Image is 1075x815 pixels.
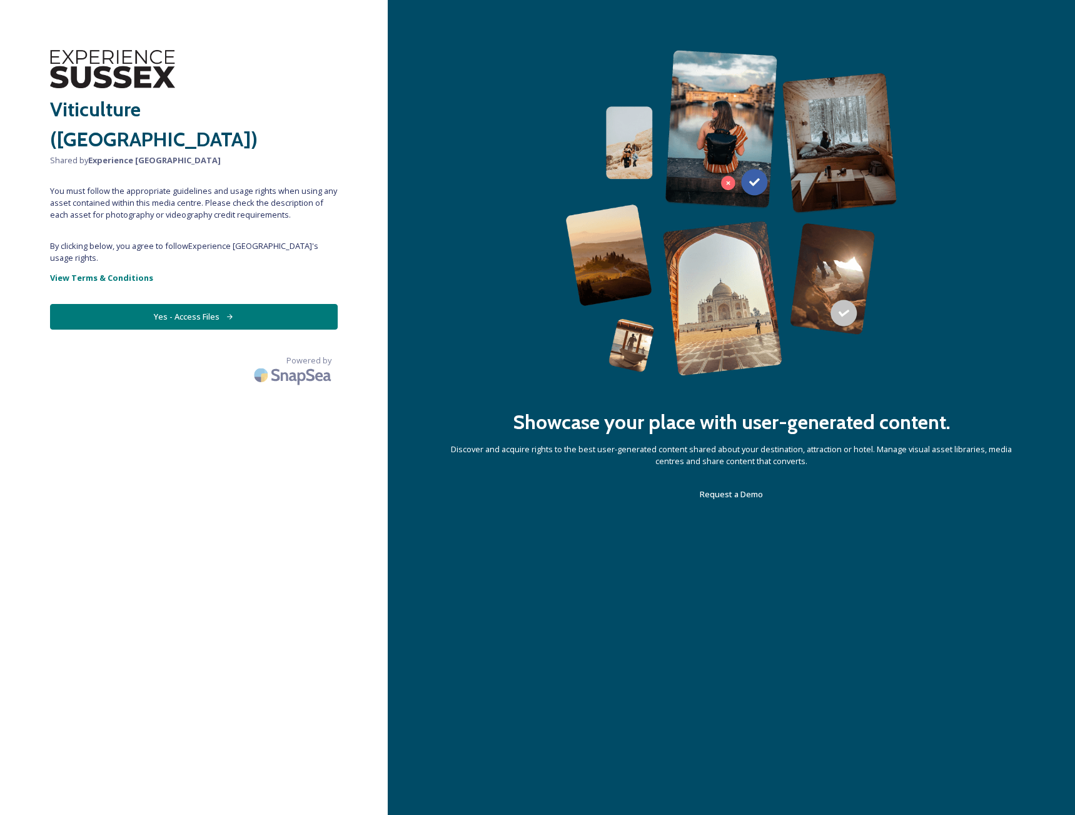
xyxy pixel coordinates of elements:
[88,154,221,166] strong: Experience [GEOGRAPHIC_DATA]
[50,272,153,283] strong: View Terms & Conditions
[50,154,338,166] span: Shared by
[565,50,898,376] img: 63b42ca75bacad526042e722_Group%20154-p-800.png
[700,488,763,500] span: Request a Demo
[700,487,763,502] a: Request a Demo
[50,94,338,154] h2: Viticulture ([GEOGRAPHIC_DATA])
[250,360,338,390] img: SnapSea Logo
[50,270,338,285] a: View Terms & Conditions
[50,185,338,221] span: You must follow the appropriate guidelines and usage rights when using any asset contained within...
[438,443,1025,467] span: Discover and acquire rights to the best user-generated content shared about your destination, att...
[50,240,338,264] span: By clicking below, you agree to follow Experience [GEOGRAPHIC_DATA] 's usage rights.
[286,355,331,367] span: Powered by
[50,304,338,330] button: Yes - Access Files
[513,407,951,437] h2: Showcase your place with user-generated content.
[50,50,175,88] img: WSCC%20ES%20Logo%20-%20Primary%20-%20Black.png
